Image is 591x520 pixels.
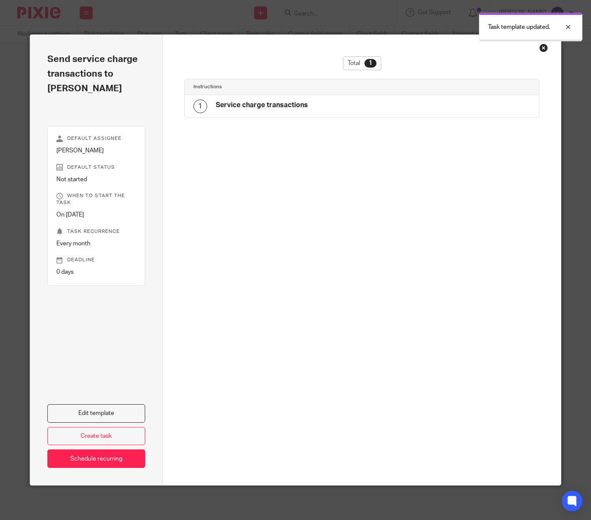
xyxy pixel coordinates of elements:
p: Default status [56,164,136,171]
p: Default assignee [56,135,136,142]
div: 1 [364,59,376,68]
h4: Service charge transactions [216,101,308,110]
p: When to start the task [56,192,136,206]
p: Deadline [56,257,136,263]
a: Create task [47,427,145,446]
div: Total [343,56,381,70]
a: Schedule recurring [47,449,145,468]
p: [PERSON_NAME] [56,146,136,155]
p: Task template updated. [488,23,550,31]
p: Every month [56,239,136,248]
a: Edit template [47,404,145,423]
div: 1 [193,99,207,113]
p: 0 days [56,268,136,276]
div: Close this dialog window [539,43,548,52]
p: Not started [56,175,136,184]
h2: Send service charge transactions to [PERSON_NAME] [47,52,145,96]
p: On [DATE] [56,210,136,219]
p: Task recurrence [56,228,136,235]
h4: Instructions [193,84,362,90]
